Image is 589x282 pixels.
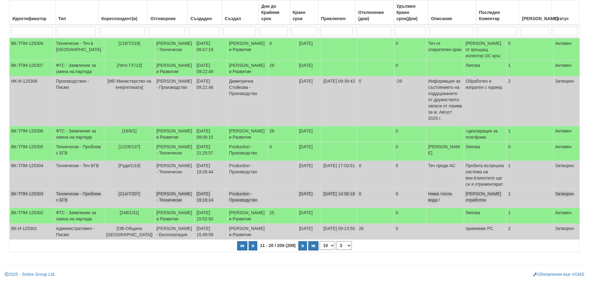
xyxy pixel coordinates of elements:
td: [PERSON_NAME] - Технически [155,39,195,61]
span: Липсва [466,144,480,149]
button: Следваща страница [298,241,307,250]
td: Технически - Теч БГВ [54,161,104,189]
span: 28 [270,128,275,133]
td: Затворен [553,224,579,240]
td: ФТС - Заявление за смяна на партида [54,208,104,224]
td: Затворен [553,76,579,126]
th: Кореспондент(и): No sort applied, activate to apply an ascending sort [98,0,147,25]
td: [DATE] 09:22:46 [195,76,227,126]
td: ВК-ТПМ-125304 [10,161,54,189]
td: Технически - Проблем с БГВ [54,142,104,161]
td: 0 [394,189,426,208]
td: [PERSON_NAME] и Развитие [227,39,268,61]
th: Дни до Крайния срок: No sort applied, activate to apply an ascending sort [258,0,290,25]
span: [PERSON_NAME] отработен [466,191,501,202]
td: [DATE] 19:26:44 [195,161,227,189]
td: 0 [394,208,426,224]
a: Обновления във VGMS [533,272,584,277]
td: 0 [357,76,394,126]
td: Активен [553,39,579,61]
td: [PERSON_NAME] и Развитие [227,61,268,76]
td: 1 [506,161,553,189]
th: Приключен: No sort applied, activate to apply an ascending sort [318,0,355,25]
p: [PERSON_NAME]. [428,144,462,156]
td: [DATE] [297,224,321,240]
span: 0 [270,144,272,149]
td: [PERSON_NAME] - Технически [155,189,195,208]
span: [218/7/218] [118,41,140,46]
span: Пробита вътрешна система на вои.Клиентите ще си я отремонтират [466,163,504,187]
span: +декларация за платфома [466,128,497,140]
td: [PERSON_NAME] - Технически [155,161,195,189]
div: Дни до Крайния срок [260,2,288,23]
td: Технически - Теч в [GEOGRAPHIC_DATA] [54,39,104,61]
td: ВК-ТПМ-125307 [10,61,54,76]
select: Страница номер [336,241,352,250]
th: Краен срок: No sort applied, activate to apply an ascending sort [290,0,318,25]
td: ВК-ТПМ-125306 [10,126,54,142]
button: Последна страница [308,241,318,250]
td: 0 [394,142,426,161]
td: Production - Производство [227,189,268,208]
div: Последен Коментар [478,8,517,23]
td: [DATE] [297,161,321,189]
p: Теч от спирателен кран [428,40,462,53]
p: Теч преди АС [428,163,462,169]
td: 1 [506,61,553,76]
td: 1 [506,208,553,224]
td: Димитричка Стойкова - Производство [227,76,268,126]
td: Административен - Писмо [54,224,104,240]
span: 28 [270,63,275,68]
td: Активен [553,126,579,142]
th: Описание: No sort applied, activate to apply an ascending sort [428,0,476,25]
td: Production - Производство [227,161,268,189]
span: [248/1/31] [120,210,139,215]
th: Отговорник: No sort applied, activate to apply an ascending sort [147,0,187,25]
td: [DATE] [297,39,321,61]
td: 26 [357,224,394,240]
td: ФТС - Заявление за смяна на партида [54,61,104,76]
span: [16/8/1] [122,128,137,133]
p: Няма топла вода ! [428,191,462,203]
button: Първа страница [237,241,247,250]
td: [PERSON_NAME] и Развитие [227,208,268,224]
td: ВК-ТПМ-125309 [10,39,54,61]
td: [DATE] 15:49:58 [195,224,227,240]
th: Създаден: No sort applied, activate to apply an ascending sort [187,0,222,25]
div: Идентификатор [11,14,53,23]
span: [ОВ-Община [GEOGRAPHIC_DATA]] [106,226,153,237]
div: Създаден [189,14,220,23]
td: 0 [394,161,426,189]
span: [214/7/207] [118,191,140,196]
div: Описание [430,14,474,23]
a: 2025 - Sintex Group Ltd. [5,272,56,277]
th: Удължен Краен срок(Дни): No sort applied, activate to apply an ascending sort [394,0,428,25]
td: [DATE] [297,126,321,142]
td: ВК-ТПМ-125302 [10,208,54,224]
div: Отговорник [149,14,186,23]
span: Липсва [466,63,480,68]
td: [PERSON_NAME] и Развитие [155,126,195,142]
td: 0 [357,189,394,208]
td: Производствен - Писмо [54,76,104,126]
td: Активен [553,61,579,76]
div: Краен срок [292,8,317,23]
td: [PERSON_NAME] - Експлоатация [155,224,195,240]
div: Приключен [320,14,354,23]
td: 0 [506,142,553,161]
td: 2 [506,76,553,126]
td: 1 [506,189,553,208]
span: Липсва [466,210,480,215]
td: [DATE] [297,189,321,208]
div: Отклонение (дни) [357,8,392,23]
span: [Лято Г/Г/13] [117,63,142,68]
td: Активен [553,208,579,224]
span: [МЕ-Министерство на енергетиката] [108,79,151,90]
div: Кореспондент(и) [100,14,146,23]
span: [PERSON_NAME] от връщащ колектор ОС кръг [466,41,501,58]
td: [DATE] 21:25:57 [195,142,227,161]
td: [DATE] 19:16:14 [195,189,227,208]
td: 0 [394,39,426,61]
th: Създал: No sort applied, activate to apply an ascending sort [222,0,258,25]
td: 0 [394,61,426,76]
